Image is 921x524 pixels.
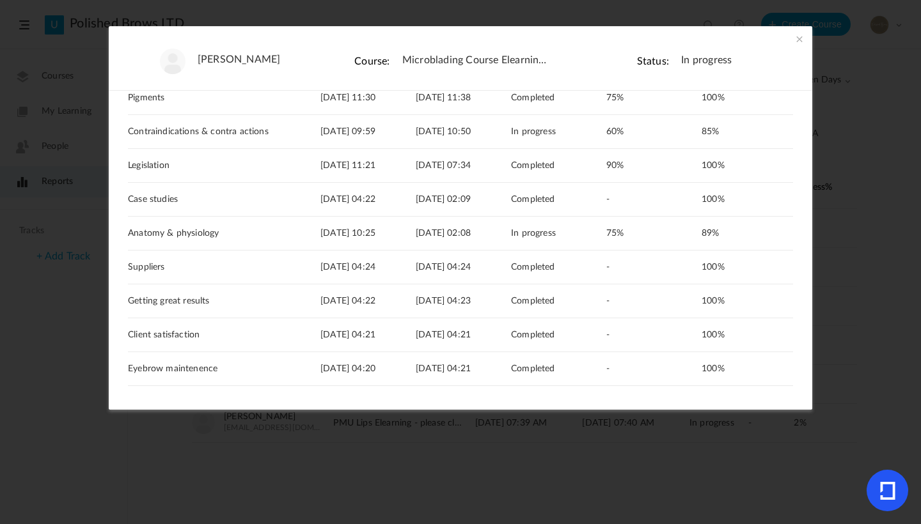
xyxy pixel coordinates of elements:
div: In progress [511,115,605,148]
div: 60% [606,115,700,148]
img: user-image.png [160,49,185,74]
cite: Course: [354,56,390,66]
span: Case studies [128,194,178,205]
div: - [606,183,700,216]
div: Completed [511,250,605,284]
div: [DATE] 11:38 [416,81,510,114]
span: In progress [681,54,732,66]
span: Contraindications & contra actions [128,127,269,137]
div: Completed [511,352,605,385]
div: [DATE] 02:09 [416,183,510,216]
div: - [606,284,700,318]
div: [DATE] 04:24 [416,250,510,284]
div: 75% [606,81,700,114]
div: Completed [511,81,605,114]
span: Pigments [128,93,164,104]
div: Completed [511,149,605,182]
span: Microblading Course Elearning - please click on images to download if not visible [402,54,550,66]
span: Eyebrow maintenence [128,364,217,374]
div: 100% [702,323,782,346]
span: Anatomy & physiology [128,228,219,239]
div: [DATE] 04:23 [416,284,510,318]
div: 100% [702,86,782,109]
span: Legislation [128,160,169,171]
div: [DATE] 04:20 [320,352,414,385]
div: [DATE] 10:50 [416,115,510,148]
div: 100% [702,357,782,380]
div: Completed [511,318,605,351]
span: Getting great results [128,296,210,307]
div: [DATE] 04:21 [416,318,510,351]
div: [DATE] 04:21 [320,318,414,351]
button: Next [754,399,793,415]
div: Completed [511,183,605,216]
div: 100% [702,154,782,177]
div: [DATE] 11:30 [320,81,414,114]
div: [DATE] 04:24 [320,250,414,284]
div: 85% [702,120,782,143]
div: 90% [606,149,700,182]
cite: Status: [637,56,669,66]
span: Suppliers [128,262,165,273]
div: [DATE] 09:59 [320,115,414,148]
a: [PERSON_NAME] [198,54,281,66]
div: [DATE] 02:08 [416,217,510,250]
div: - [606,318,700,351]
div: [DATE] 04:22 [320,284,414,318]
div: 100% [702,188,782,211]
div: 89% [702,222,782,245]
div: 75% [606,217,700,250]
div: In progress [511,217,605,250]
div: [DATE] 04:22 [320,183,414,216]
span: Client satisfaction [128,330,200,341]
div: - [606,250,700,284]
div: 100% [702,289,782,312]
div: 100% [702,256,782,279]
div: [DATE] 07:34 [416,149,510,182]
div: [DATE] 10:25 [320,217,414,250]
div: [DATE] 11:21 [320,149,414,182]
div: [DATE] 04:21 [416,352,510,385]
div: - [606,352,700,385]
div: Completed [511,284,605,318]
